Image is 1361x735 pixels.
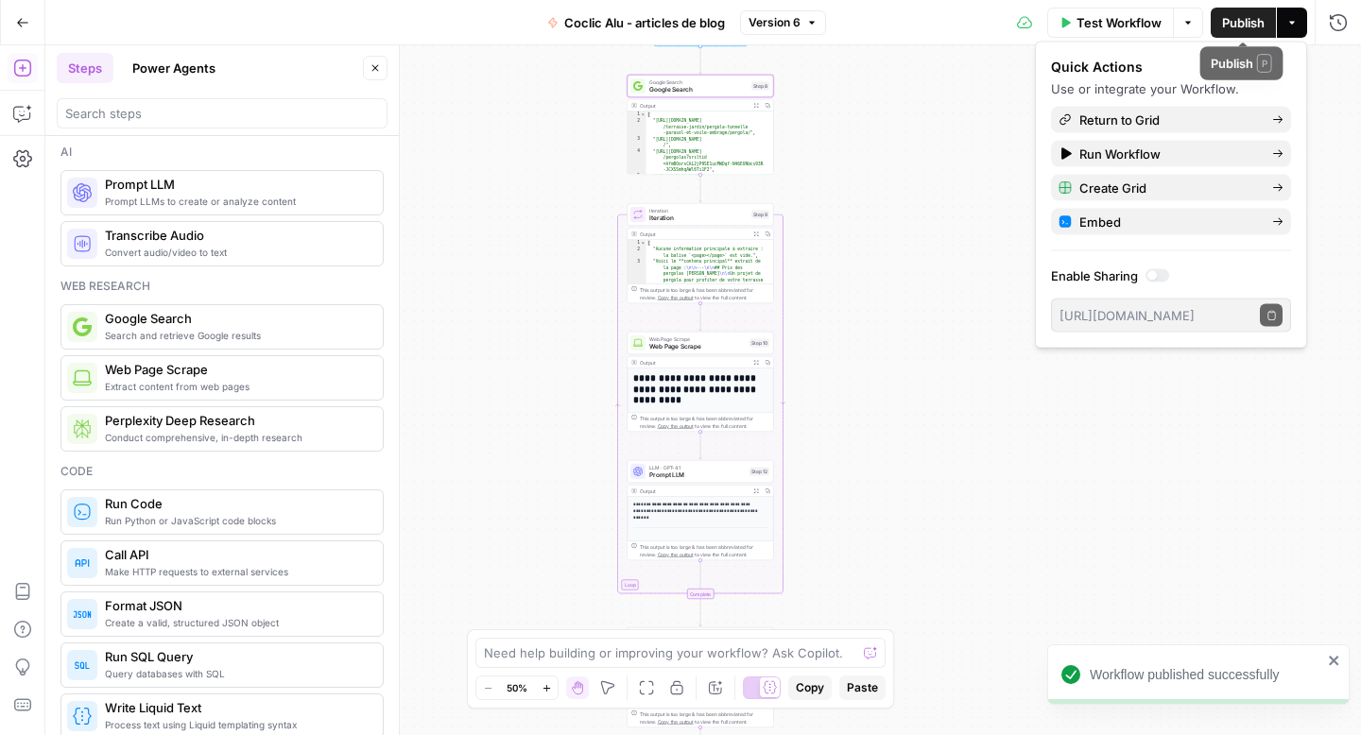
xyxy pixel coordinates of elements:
span: Web Page Scrape [105,360,368,379]
span: Coclic Alu - articles de blog [564,13,725,32]
span: Copy the output [658,423,694,429]
div: 2 [628,118,646,137]
button: Coclic Alu - articles de blog [536,8,736,38]
g: Edge from step_9 to step_10 [699,303,702,331]
div: Output [640,359,748,367]
div: This output is too large & has been abbreviated for review. to view the full content. [640,710,769,726]
div: This output is too large & has been abbreviated for review. to view the full content. [640,286,769,301]
span: Extract content from web pages [105,379,368,394]
span: Search and retrieve Google results [105,328,368,343]
div: 1 [628,111,646,118]
span: Copy the output [658,295,694,300]
span: Prompt LLMs to create or analyze content [105,194,368,209]
input: Search steps [65,104,379,123]
span: Run Python or JavaScript code blocks [105,513,368,528]
span: Create Grid [1079,179,1257,197]
span: Iteration [649,214,748,223]
div: Output [640,487,748,495]
div: Google SearchGoogle SearchStep 8Output[ "[URL][DOMAIN_NAME] /terrasse-jardin/pergola-tonnelle -pa... [628,75,774,175]
span: Create a valid, structured JSON object [105,615,368,630]
button: Power Agents [121,53,227,83]
span: Publish [1222,13,1265,32]
div: 4 [628,148,646,173]
span: Embed [1079,213,1257,231]
div: LoopIterationIterationStep 9Output[ "Aucune information principale à extraire : la balise `<page>... [628,203,774,303]
div: 5 [628,173,646,179]
div: Web research [60,278,384,295]
span: Return to Grid [1079,111,1257,129]
div: This output is too large & has been abbreviated for review. to view the full content. [640,543,769,558]
button: Copy [788,675,832,700]
button: Paste [839,675,886,700]
span: Google Search [105,309,368,328]
label: Enable Sharing [1051,266,1291,285]
span: Transcribe Audio [105,226,368,245]
div: 3 [628,136,646,148]
span: Run Workflow [1079,145,1257,163]
button: Publish [1211,8,1276,38]
div: Output [640,102,748,110]
span: Google Search [649,85,748,94]
span: Prompt LLM [105,175,368,194]
span: Run SQL Query [105,647,368,666]
span: Version 6 [749,14,801,31]
span: LLM · GPT-4.1 [649,464,746,471]
span: Conduct comprehensive, in-depth research [105,430,368,445]
span: Toggle code folding, rows 1 through 8 [641,111,646,118]
div: This output is too large & has been abbreviated for review. to view the full content. [640,415,769,430]
span: Toggle code folding, rows 1 through 4 [641,240,646,247]
span: Copy the output [658,719,694,725]
span: Convert audio/video to text [105,245,368,260]
button: Steps [57,53,113,83]
div: 2 [628,247,646,259]
span: Iteration [649,207,748,214]
g: Edge from step_8 to step_9 [699,175,702,202]
span: Copy the output [658,552,694,557]
span: Prompt LLM [649,470,746,480]
span: Copy [796,679,824,696]
span: Perplexity Deep Research [105,411,368,430]
div: Output [640,231,748,238]
span: Make HTTP requests to external services [105,564,368,579]
div: Step 8 [751,82,769,91]
div: Step 9 [751,211,769,219]
div: 1 [628,240,646,247]
div: Complete [628,589,774,599]
div: Complete [687,589,715,599]
span: Format JSON [105,596,368,615]
button: Test Workflow [1047,8,1173,38]
div: Code [60,463,384,480]
div: Step 12 [749,468,769,476]
div: Ai [60,144,384,161]
div: Workflow published successfully [1090,665,1322,684]
span: Use or integrate your Workflow. [1051,81,1239,96]
span: Google Search [649,78,748,86]
span: Query databases with SQL [105,666,368,681]
span: 50% [507,680,527,695]
span: Run Code [105,494,368,513]
span: Write Liquid Text [105,698,368,717]
span: Call API [105,545,368,564]
span: Process text using Liquid templating syntax [105,717,368,732]
span: Web Page Scrape [649,335,746,343]
button: Version 6 [740,10,826,35]
g: Edge from step_10 to step_12 [699,432,702,459]
div: Step 10 [749,339,769,348]
g: Edge from start to step_8 [699,46,702,74]
span: Test Workflow [1077,13,1162,32]
button: close [1328,653,1341,668]
g: Edge from step_9-iteration-end to step_11 [699,599,702,626]
span: Web Page Scrape [649,342,746,351]
div: Quick Actions [1051,58,1291,77]
span: Paste [847,679,878,696]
